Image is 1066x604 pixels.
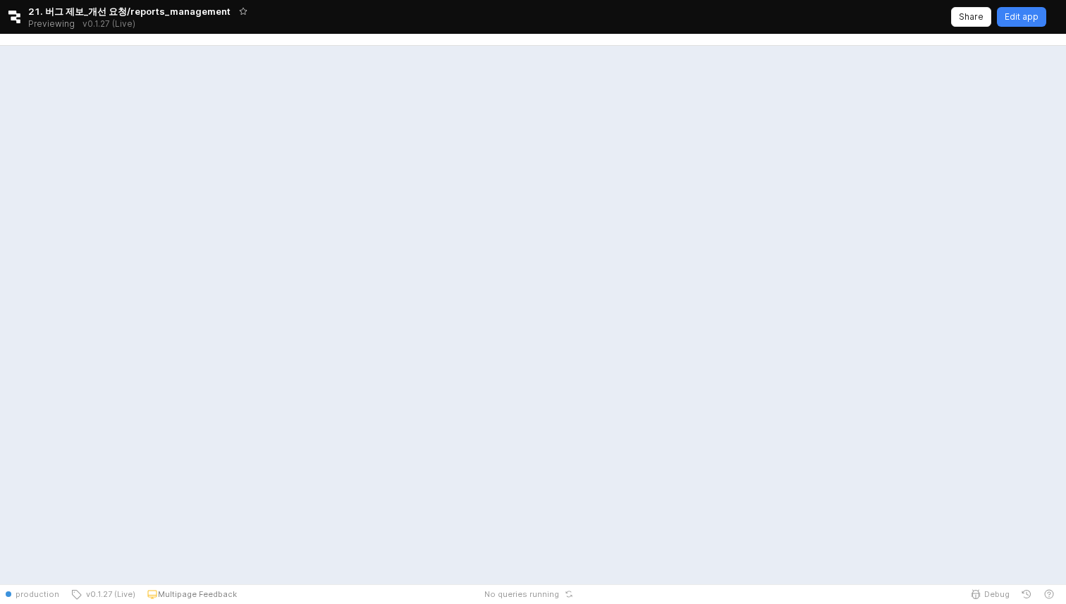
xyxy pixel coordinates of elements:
button: Edit app [997,7,1046,27]
button: Releases and History [75,14,143,34]
span: No queries running [484,588,559,600]
div: Previewing v0.1.27 (Live) [28,14,143,34]
button: v0.1.27 (Live) [65,584,141,604]
span: 21. 버그 제보_개선 요청/reports_management [28,4,231,18]
button: Add app to favorites [236,4,250,18]
button: Debug [964,584,1015,604]
p: Multipage Feedback [158,588,237,600]
button: History [1015,584,1038,604]
span: v0.1.27 (Live) [82,588,135,600]
button: Help [1038,584,1060,604]
p: Edit app [1005,11,1039,23]
button: Share app [951,7,991,27]
p: v0.1.27 (Live) [82,18,135,30]
button: Reset app state [562,590,576,598]
span: Previewing [28,17,75,31]
span: Debug [984,588,1010,600]
span: production [16,588,59,600]
p: Share [959,11,984,23]
button: Multipage Feedback [141,584,243,604]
